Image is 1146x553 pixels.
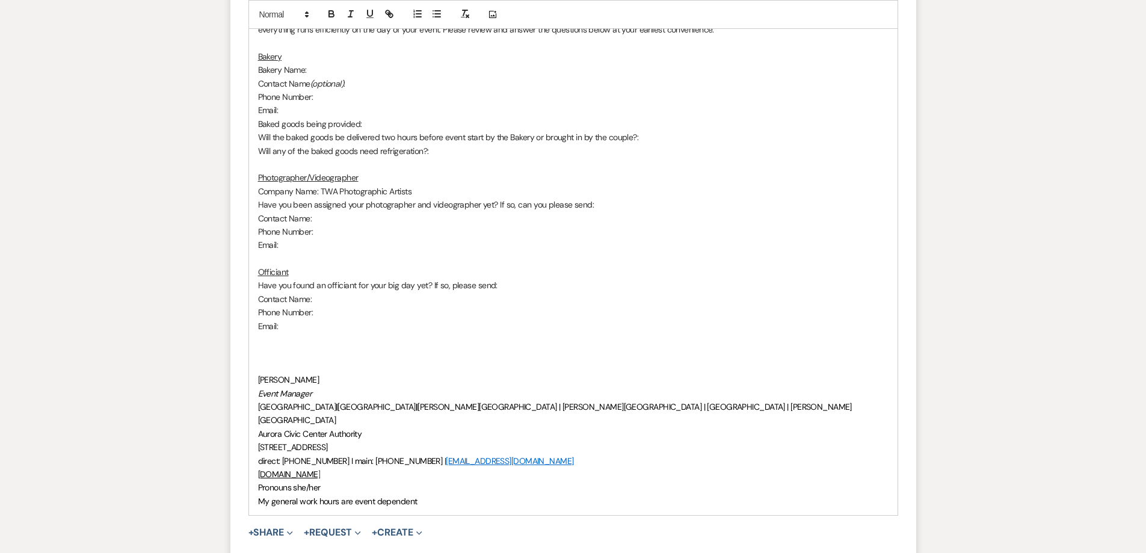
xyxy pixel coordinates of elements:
p: Have you found an officiant for your big day yet? If so, please send: [258,279,889,292]
p: Phone Number: [258,90,889,103]
p: Contact Name: [258,292,889,306]
span: + [304,528,309,537]
span: [PERSON_NAME] [258,374,319,385]
p: Baked goods being provided: [258,117,889,131]
p: Company Name: TWA Photographic Artists [258,185,889,198]
span: [PERSON_NAME][GEOGRAPHIC_DATA] | [PERSON_NAME][GEOGRAPHIC_DATA] | [GEOGRAPHIC_DATA] | [PERSON_NAM... [258,401,852,425]
u: Officiant [258,267,289,277]
span: My general work hours are event dependent [258,496,417,507]
span: direct: [PHONE_NUMBER] I main: [PHONE_NUMBER] | [258,456,446,466]
button: Create [372,528,422,537]
p: Contact Name: [258,212,889,225]
em: Event Manager [258,388,312,399]
p: Email: [258,320,889,333]
a: [EMAIL_ADDRESS][DOMAIN_NAME] [446,456,573,466]
p: Bakery Name: [258,63,889,76]
button: Request [304,528,361,537]
p: Email: [258,238,889,252]
em: (optional) [310,78,343,89]
strong: | [336,401,337,412]
p: Phone Number: [258,306,889,319]
u: Photographer/Videographer [258,172,359,183]
span: [GEOGRAPHIC_DATA] [258,401,336,412]
p: Will any of the baked goods need refrigeration?: [258,144,889,158]
span: [GEOGRAPHIC_DATA] [337,401,415,412]
button: Share [248,528,294,537]
span: + [248,528,254,537]
p: Have you been assigned your photographer and videographer yet? If so, can you please send: [258,198,889,211]
strong: | [416,401,417,412]
span: [STREET_ADDRESS] [258,442,328,453]
u: Bakery [258,51,282,62]
p: Will the baked goods be delivered two hours before event start by the Bakery or brought in by the... [258,131,889,144]
span: Pronouns she/her [258,482,321,493]
p: Phone Number: [258,225,889,238]
span: Aurora Civic Center Authority [258,428,362,439]
p: Contact Name : [258,77,889,90]
span: + [372,528,377,537]
p: Email: [258,103,889,117]
a: [DOMAIN_NAME] [258,469,321,480]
